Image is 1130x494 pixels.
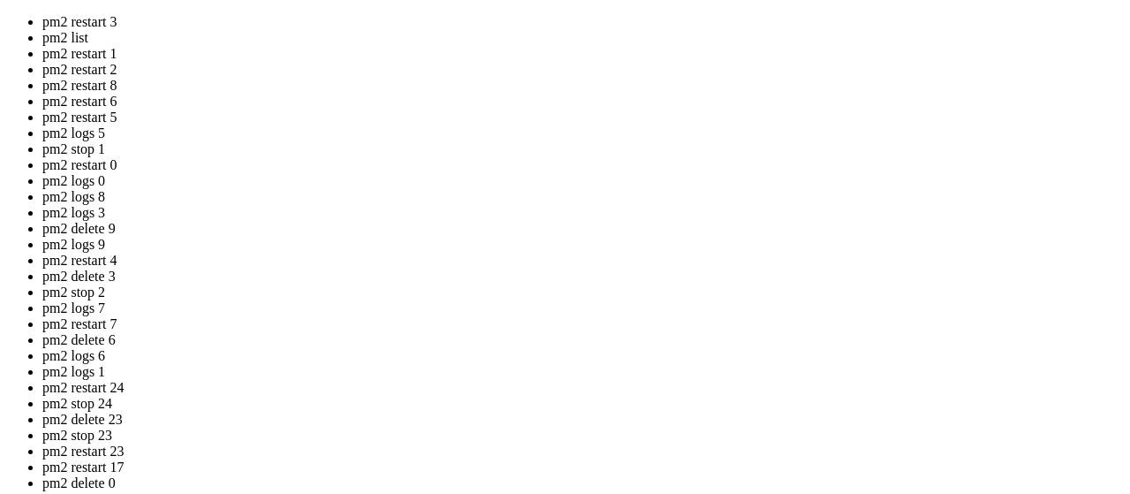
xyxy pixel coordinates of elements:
x-row: Welcome to Ubuntu 22.04.5 LTS (GNU/Linux 5.15.0-144-generic x86_64) [7,7,901,22]
x-row: * Documentation: [URL][DOMAIN_NAME] [7,36,901,51]
li: pm2 restart 23 [42,444,1123,460]
li: pm2 restart 24 [42,380,1123,396]
li: pm2 logs 5 [42,125,1123,141]
li: pm2 list [42,30,1123,46]
li: pm2 stop 23 [42,428,1123,444]
x-row: root@big-country:~# pm [7,170,901,185]
li: pm2 restart 4 [42,253,1123,269]
li: pm2 stop 24 [42,396,1123,412]
li: pm2 logs 6 [42,348,1123,364]
li: pm2 restart 2 [42,62,1123,78]
li: pm2 logs 1 [42,364,1123,380]
li: pm2 stop 1 [42,141,1123,157]
li: pm2 restart 0 [42,157,1123,173]
li: pm2 logs 0 [42,173,1123,189]
li: pm2 delete 6 [42,332,1123,348]
x-row: not required on a system that users do not log into. [7,110,901,125]
li: pm2 logs 9 [42,237,1123,253]
li: pm2 delete 3 [42,269,1123,285]
li: pm2 restart 17 [42,460,1123,475]
li: pm2 restart 3 [42,14,1123,30]
x-row: * Support: [URL][DOMAIN_NAME] [7,66,901,81]
li: pm2 stop 2 [42,285,1123,300]
li: pm2 delete 0 [42,475,1123,491]
li: pm2 restart 1 [42,46,1123,62]
li: pm2 restart 6 [42,94,1123,110]
li: pm2 logs 3 [42,205,1123,221]
li: pm2 delete 23 [42,412,1123,428]
div: (22, 11) [171,170,178,185]
li: pm2 restart 5 [42,110,1123,125]
x-row: This system has been minimized by removing packages and content that are [7,95,901,110]
li: pm2 restart 8 [42,78,1123,94]
li: pm2 restart 7 [42,316,1123,332]
li: pm2 delete 9 [42,221,1123,237]
x-row: * Management: [URL][DOMAIN_NAME] [7,51,901,66]
x-row: Last login: [DATE] from [TECHNICAL_ID] [7,155,901,170]
x-row: To restore this content, you can run the 'unminimize' command. [7,140,901,155]
li: pm2 logs 7 [42,300,1123,316]
li: pm2 logs 8 [42,189,1123,205]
